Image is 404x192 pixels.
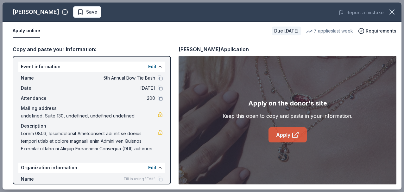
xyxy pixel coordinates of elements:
[358,27,396,35] button: Requirements
[13,7,59,17] div: [PERSON_NAME]
[21,175,63,183] span: Name
[63,94,155,102] span: 200
[63,84,155,92] span: [DATE]
[21,74,63,82] span: Name
[124,177,155,182] span: Fill in using "Edit"
[21,105,163,112] div: Mailing address
[13,45,171,53] div: Copy and paste your information:
[223,112,352,120] div: Keep this open to copy and paste in your information.
[13,24,40,38] button: Apply online
[21,130,158,153] span: Lorem 0803, Ipsumdolorsit Ametconsect adi elit se doeius tempori utlab et dolore magnaali enim Ad...
[268,127,307,142] a: Apply
[18,62,165,72] div: Event information
[366,27,396,35] span: Requirements
[18,163,165,173] div: Organization information
[73,6,101,18] button: Save
[21,84,63,92] span: Date
[21,112,158,120] span: undefined, Suite 130, undefined, undefined undefined
[148,63,156,70] button: Edit
[179,45,249,53] div: [PERSON_NAME] Application
[339,9,384,16] button: Report a mistake
[63,74,155,82] span: 5th Annual Bow Tie Bash
[21,122,163,130] div: Description
[86,8,97,16] span: Save
[272,27,301,35] div: Due [DATE]
[248,98,327,108] div: Apply on the donor's site
[306,27,353,35] div: 7 applies last week
[148,164,156,171] button: Edit
[21,94,63,102] span: Attendance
